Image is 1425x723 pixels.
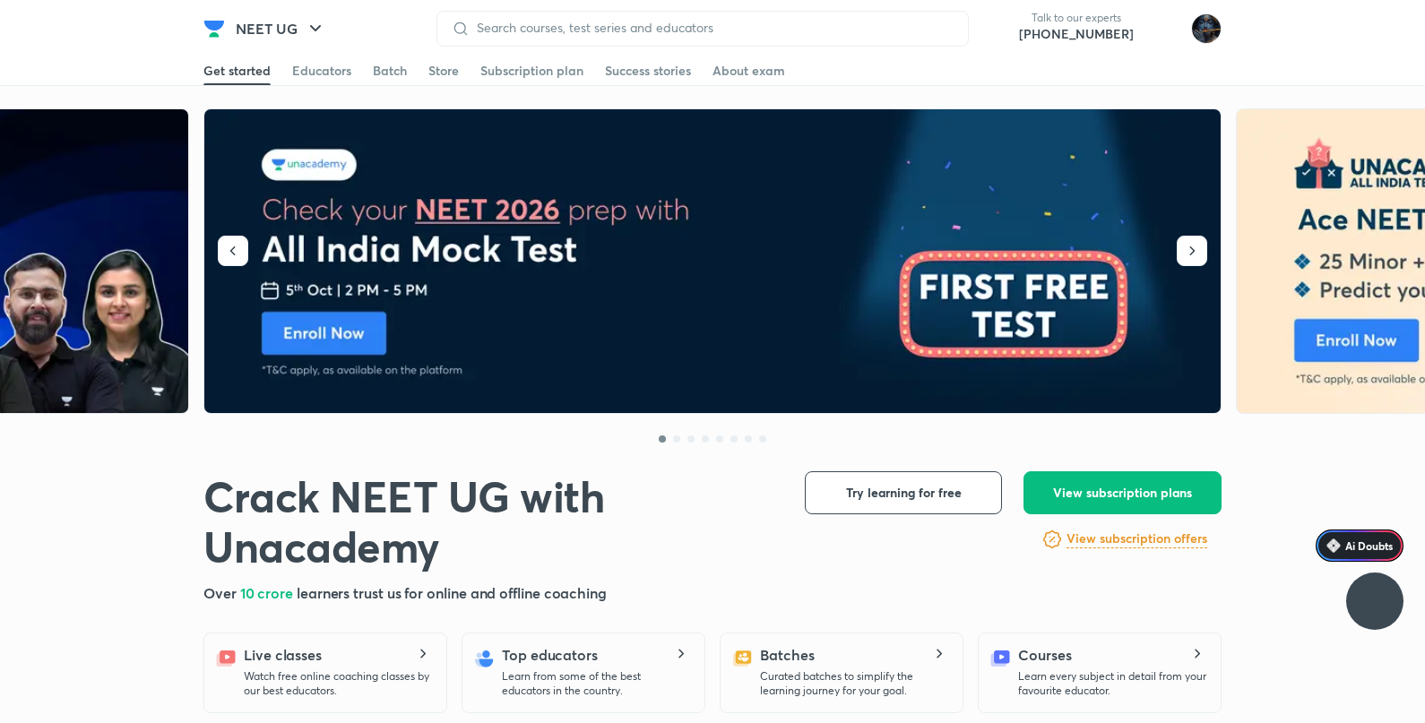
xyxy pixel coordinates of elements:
[502,669,690,698] p: Learn from some of the best educators in the country.
[1018,669,1206,698] p: Learn every subject in detail from your favourite educator.
[225,11,337,47] button: NEET UG
[203,471,776,572] h1: Crack NEET UG with Unacademy
[983,11,1019,47] img: call-us
[1191,13,1222,44] img: Purnima Sharma
[1067,529,1207,548] h6: View subscription offers
[1067,529,1207,550] a: View subscription offers
[373,56,407,85] a: Batch
[805,471,1002,514] button: Try learning for free
[1364,590,1386,612] img: ttu
[760,644,814,666] h5: Batches
[1023,471,1222,514] button: View subscription plans
[244,669,432,698] p: Watch free online coaching classes by our best educators.
[760,669,948,698] p: Curated batches to simplify the learning journey for your goal.
[1316,529,1403,562] a: Ai Doubts
[1345,538,1393,553] span: Ai Doubts
[292,56,351,85] a: Educators
[203,62,271,80] div: Get started
[480,56,583,85] a: Subscription plan
[605,62,691,80] div: Success stories
[373,62,407,80] div: Batch
[1148,14,1177,43] img: avatar
[244,644,322,666] h5: Live classes
[1019,11,1134,25] p: Talk to our experts
[428,56,459,85] a: Store
[712,56,785,85] a: About exam
[203,56,271,85] a: Get started
[1053,484,1192,502] span: View subscription plans
[480,62,583,80] div: Subscription plan
[1326,538,1341,553] img: Icon
[428,62,459,80] div: Store
[292,62,351,80] div: Educators
[846,484,962,502] span: Try learning for free
[240,583,297,602] span: 10 crore
[297,583,607,602] span: learners trust us for online and offline coaching
[502,644,598,666] h5: Top educators
[605,56,691,85] a: Success stories
[1018,644,1071,666] h5: Courses
[712,62,785,80] div: About exam
[470,21,954,35] input: Search courses, test series and educators
[1019,25,1134,43] a: [PHONE_NUMBER]
[203,18,225,39] img: Company Logo
[203,583,240,602] span: Over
